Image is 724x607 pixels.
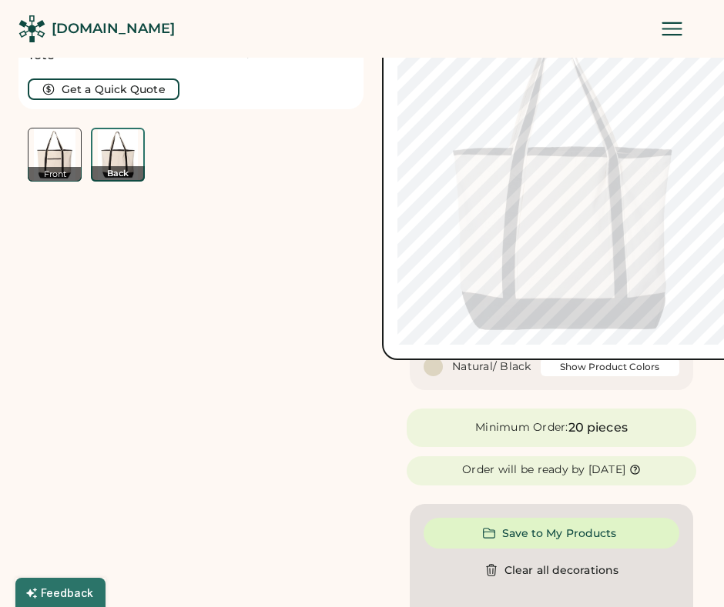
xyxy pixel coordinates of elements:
[541,358,680,376] button: Show Product Colors
[28,167,82,182] div: Front
[475,420,568,435] div: Minimum Order:
[452,359,531,375] div: Natural/ Black
[424,555,679,585] button: Clear all decorations
[28,128,81,181] img: Q1500 Natural/ Black Front Thumbnail
[18,15,45,42] img: Rendered Logo - Screens
[91,166,145,182] div: Back
[92,129,143,180] img: Q1500 Natural/ Black Back Thumbnail
[568,419,628,437] div: 20 pieces
[462,462,585,478] div: Order will be ready by
[588,462,626,478] div: [DATE]
[424,518,679,549] button: Save to My Products
[52,19,175,38] div: [DOMAIN_NAME]
[28,78,179,100] button: Get a Quick Quote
